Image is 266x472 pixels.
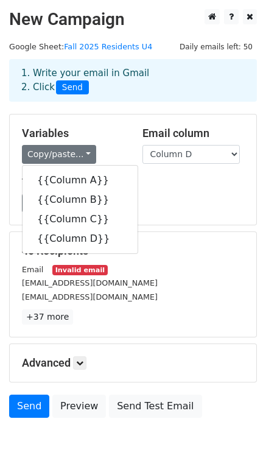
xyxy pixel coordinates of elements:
a: Preview [52,395,106,418]
a: Copy/paste... [22,145,96,164]
h5: Advanced [22,356,244,370]
span: Daily emails left: 50 [175,40,257,54]
h5: Variables [22,127,124,140]
a: +37 more [22,309,73,325]
small: Email [22,265,43,274]
small: Google Sheet: [9,42,152,51]
div: 1. Write your email in Gmail 2. Click [12,66,254,94]
iframe: Chat Widget [205,414,266,472]
h2: New Campaign [9,9,257,30]
small: Invalid email [52,265,107,275]
a: {{Column C}} [23,210,138,229]
span: Send [56,80,89,95]
a: Daily emails left: 50 [175,42,257,51]
a: {{Column B}} [23,190,138,210]
small: [EMAIL_ADDRESS][DOMAIN_NAME] [22,292,158,301]
a: Fall 2025 Residents U4 [64,42,152,51]
a: Send [9,395,49,418]
a: {{Column D}} [23,229,138,248]
h5: Email column [142,127,245,140]
a: Send Test Email [109,395,201,418]
a: {{Column A}} [23,171,138,190]
small: [EMAIL_ADDRESS][DOMAIN_NAME] [22,278,158,287]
